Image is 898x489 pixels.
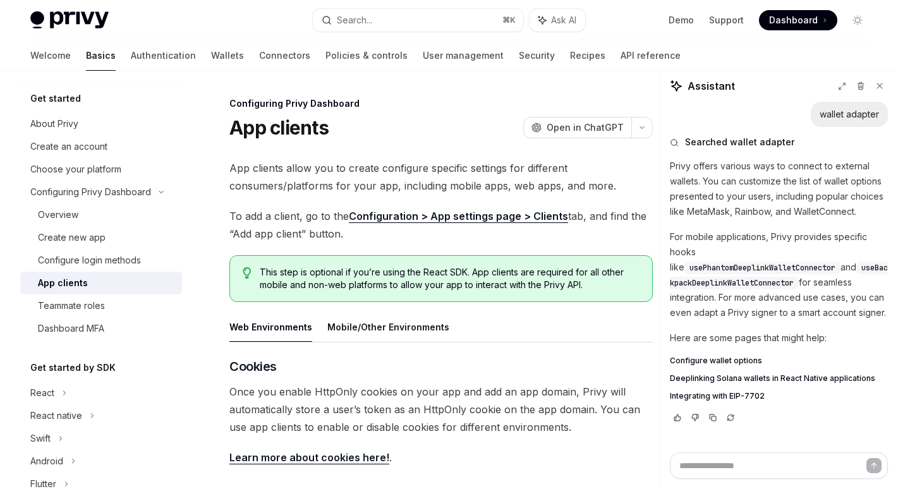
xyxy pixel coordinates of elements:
[30,454,63,469] div: Android
[502,15,516,25] span: ⌘ K
[847,10,868,30] button: Toggle dark mode
[689,263,835,273] span: usePhantomDeeplinkWalletConnector
[229,358,277,375] span: Cookies
[38,321,104,336] div: Dashboard MFA
[211,40,244,71] a: Wallets
[519,40,555,71] a: Security
[38,298,105,313] div: Teammate roles
[20,272,182,294] a: App clients
[670,159,888,219] p: Privy offers various ways to connect to external wallets. You can customize the list of wallet op...
[349,210,568,223] a: Configuration > App settings page > Clients
[423,40,504,71] a: User management
[670,391,888,401] a: Integrating with EIP-7702
[669,14,694,27] a: Demo
[20,112,182,135] a: About Privy
[30,11,109,29] img: light logo
[685,136,794,148] span: Searched wallet adapter
[243,267,252,279] svg: Tip
[688,78,735,94] span: Assistant
[670,391,765,401] span: Integrating with EIP-7702
[229,207,653,243] span: To add a client, go to the tab, and find the “Add app client” button.
[229,383,653,436] span: Once you enable HttpOnly cookies on your app and add an app domain, Privy will automatically stor...
[20,135,182,158] a: Create an account
[30,360,116,375] h5: Get started by SDK
[709,14,744,27] a: Support
[38,253,141,268] div: Configure login methods
[621,40,681,71] a: API reference
[229,451,389,464] a: Learn more about cookies here!
[30,431,51,446] div: Swift
[30,40,71,71] a: Welcome
[38,207,78,222] div: Overview
[769,14,818,27] span: Dashboard
[530,9,585,32] button: Ask AI
[131,40,196,71] a: Authentication
[38,230,106,245] div: Create new app
[30,385,54,401] div: React
[30,184,151,200] div: Configuring Privy Dashboard
[30,408,82,423] div: React native
[20,203,182,226] a: Overview
[259,40,310,71] a: Connectors
[260,266,640,291] span: This step is optional if you’re using the React SDK. App clients are required for all other mobil...
[20,249,182,272] a: Configure login methods
[30,91,81,106] h5: Get started
[229,159,653,195] span: App clients allow you to create configure specific settings for different consumers/platforms for...
[30,139,107,154] div: Create an account
[670,330,888,346] p: Here are some pages that might help:
[759,10,837,30] a: Dashboard
[866,458,882,473] button: Send message
[313,9,523,32] button: Search...⌘K
[670,356,888,366] a: Configure wallet options
[570,40,605,71] a: Recipes
[820,108,879,121] div: wallet adapter
[30,162,121,177] div: Choose your platform
[229,116,329,139] h1: App clients
[38,275,88,291] div: App clients
[670,136,888,148] button: Searched wallet adapter
[670,263,888,288] span: useBackpackDeeplinkWalletConnector
[229,449,653,466] span: .
[20,158,182,181] a: Choose your platform
[30,116,78,131] div: About Privy
[20,294,182,317] a: Teammate roles
[86,40,116,71] a: Basics
[337,13,372,28] div: Search...
[670,229,888,320] p: For mobile applications, Privy provides specific hooks like and for seamless integration. For mor...
[670,373,888,383] a: Deeplinking Solana wallets in React Native applications
[551,14,576,27] span: Ask AI
[229,97,653,110] div: Configuring Privy Dashboard
[670,373,875,383] span: Deeplinking Solana wallets in React Native applications
[670,356,762,366] span: Configure wallet options
[229,312,312,342] button: Web Environments
[327,312,449,342] button: Mobile/Other Environments
[325,40,408,71] a: Policies & controls
[20,226,182,249] a: Create new app
[547,121,624,134] span: Open in ChatGPT
[523,117,631,138] button: Open in ChatGPT
[20,317,182,340] a: Dashboard MFA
